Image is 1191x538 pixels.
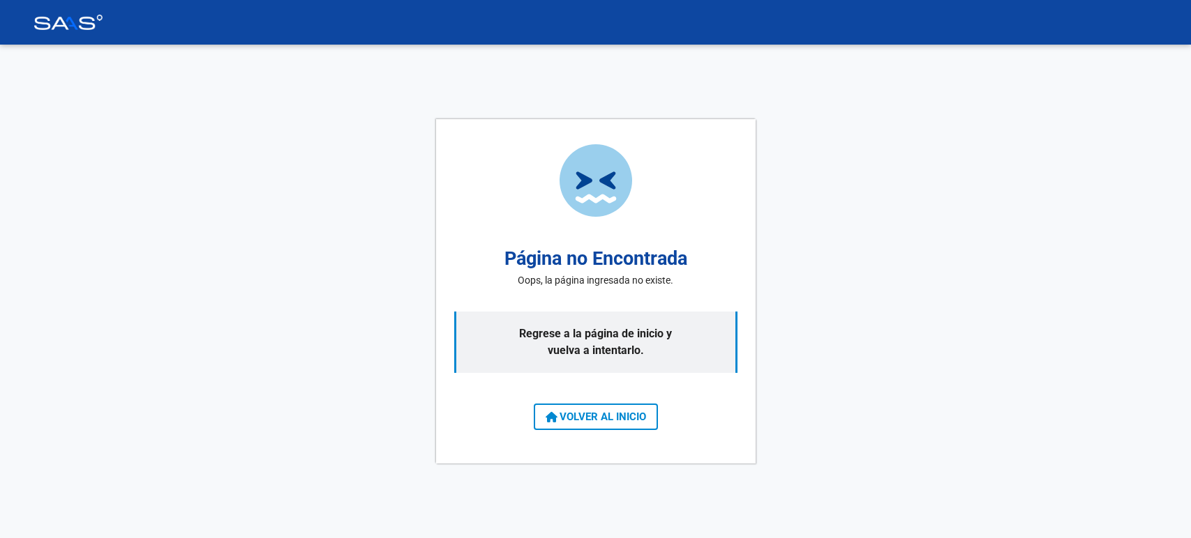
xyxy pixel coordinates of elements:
[560,144,632,217] img: page-not-found
[546,410,646,423] span: VOLVER AL INICIO
[504,245,687,273] h2: Página no Encontrada
[454,312,737,373] p: Regrese a la página de inicio y vuelva a intentarlo.
[33,15,103,30] img: Logo SAAS
[534,403,658,430] button: VOLVER AL INICIO
[1144,491,1177,524] iframe: Intercom live chat
[518,273,673,288] p: Oops, la página ingresada no existe.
